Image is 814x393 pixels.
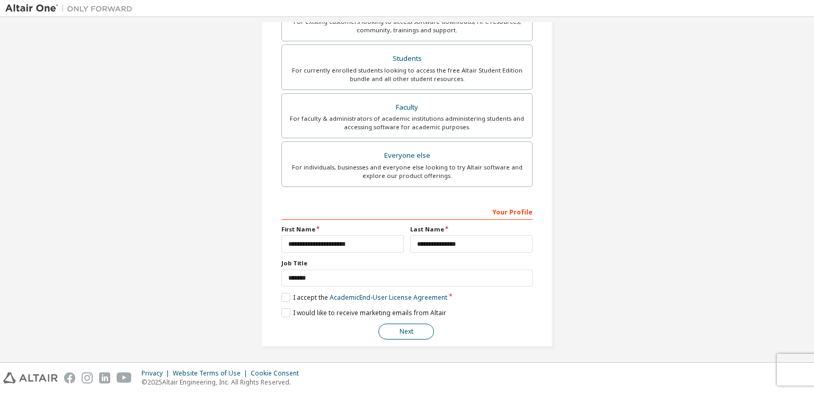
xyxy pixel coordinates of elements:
button: Next [378,324,434,340]
label: First Name [281,225,404,234]
img: altair_logo.svg [3,372,58,383]
div: Privacy [141,369,173,378]
div: For currently enrolled students looking to access the free Altair Student Edition bundle and all ... [288,66,526,83]
img: linkedin.svg [99,372,110,383]
a: Academic End-User License Agreement [330,293,447,302]
div: Faculty [288,100,526,115]
p: © 2025 Altair Engineering, Inc. All Rights Reserved. [141,378,305,387]
div: Cookie Consent [251,369,305,378]
label: Job Title [281,259,533,267]
img: facebook.svg [64,372,75,383]
div: For existing customers looking to access software downloads, HPC resources, community, trainings ... [288,17,526,34]
label: I would like to receive marketing emails from Altair [281,308,446,317]
img: instagram.svg [82,372,93,383]
label: I accept the [281,293,447,302]
div: Everyone else [288,148,526,163]
div: Students [288,51,526,66]
label: Last Name [410,225,533,234]
img: Altair One [5,3,138,14]
div: Website Terms of Use [173,369,251,378]
div: For faculty & administrators of academic institutions administering students and accessing softwa... [288,114,526,131]
img: youtube.svg [117,372,132,383]
div: For individuals, businesses and everyone else looking to try Altair software and explore our prod... [288,163,526,180]
div: Your Profile [281,203,533,220]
